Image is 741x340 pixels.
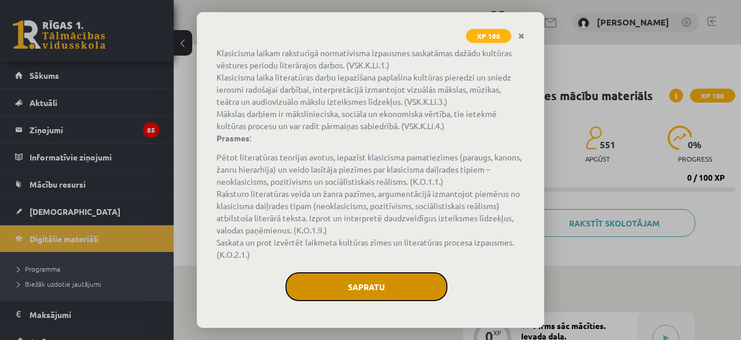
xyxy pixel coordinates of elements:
li: Mākslas darbiem ir mākslinieciska, sociāla un ekonomiska vērtība, tie ietekmē kultūras procesu un... [217,108,524,132]
p: : [217,132,524,144]
li: Raksturo literatūras veida un žanra pazīmes, argumentācijā izmantojot piemērus no klasicisma daiļ... [217,188,524,236]
a: Close [511,25,531,47]
li: Klasicisma laika literatūras darbu iepazīšana paplašina kultūras pieredzi un sniedz ierosmi radoš... [217,71,524,108]
li: Saskata un prot izvērtēt laikmeta kultūras zīmes un literatūras procesa izpausmes. (K.O.2.1.) [217,236,524,261]
button: Sapratu [285,272,447,301]
span: XP 100 [466,29,511,43]
li: Klasicisma laikam raksturīgā normatīvisma izpausmes saskatāmas dažādu kultūras vēstures periodu l... [217,47,524,71]
li: Pētot literatūras teorijas avotus, iepazīst klasicisma pamatiezīmes (paraugs, kanons, žanru hiera... [217,151,524,188]
strong: Prasmes [217,133,250,143]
